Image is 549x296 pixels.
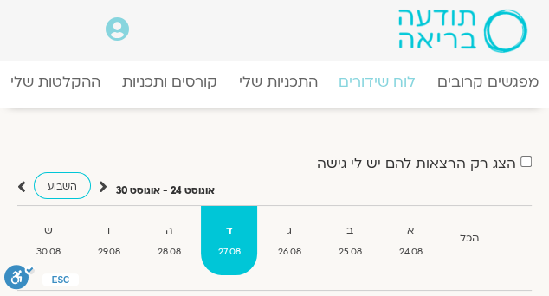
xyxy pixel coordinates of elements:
[81,222,137,240] strong: ו
[140,244,197,260] span: 28.08
[328,64,427,100] a: לוח שידורים
[261,244,318,260] span: 26.08
[112,64,229,100] a: קורסים ותכניות
[382,222,439,240] strong: א
[321,244,378,260] span: 25.08
[261,222,318,240] strong: ג
[201,222,257,240] strong: ד
[81,244,137,260] span: 29.08
[19,222,77,240] strong: ש
[321,206,378,275] a: ב25.08
[19,244,77,260] span: 30.08
[140,206,197,275] a: ה28.08
[116,183,215,200] p: אוגוסט 24 - אוגוסט 30
[426,64,549,100] a: מפגשים קרובים
[321,222,378,240] strong: ב
[261,206,318,275] a: ג26.08
[19,206,77,275] a: ש30.08
[201,244,257,260] span: 27.08
[34,172,91,199] a: השבוע
[228,64,328,100] a: התכניות שלי
[382,244,439,260] span: 24.08
[201,206,257,275] a: ד27.08
[442,206,495,275] a: הכל
[317,156,516,171] label: הצג רק הרצאות להם יש לי גישה
[382,206,439,275] a: א24.08
[140,222,197,240] strong: ה
[48,180,77,193] span: השבוע
[81,206,137,275] a: ו29.08
[442,229,495,248] strong: הכל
